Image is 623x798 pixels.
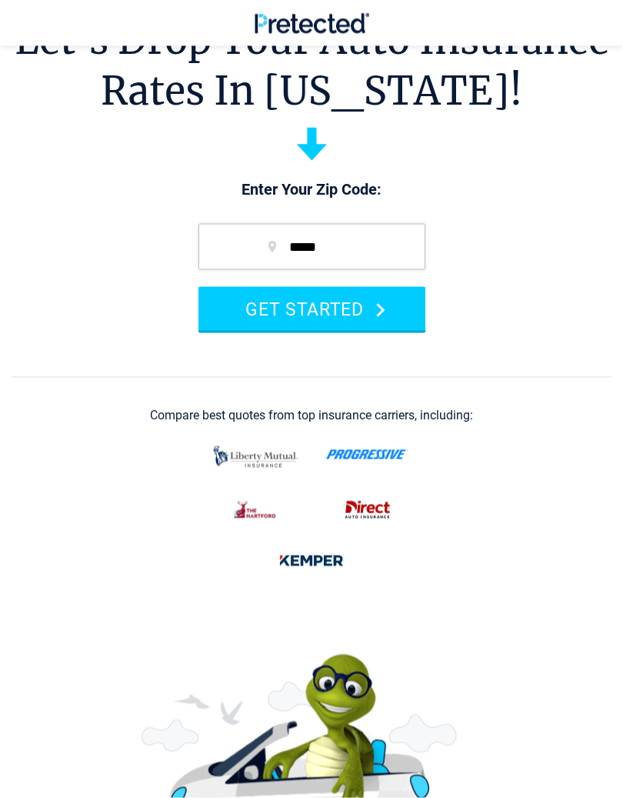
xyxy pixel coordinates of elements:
[337,494,398,526] img: direct
[198,287,425,331] button: GET STARTED
[183,179,441,201] p: Enter Your Zip Code:
[326,449,408,460] img: progressive
[15,15,609,116] h1: Let's Drop Your Auto Insurance Rates In [US_STATE]!
[209,439,302,476] img: liberty
[150,409,473,422] div: Compare best quotes from top insurance carriers, including:
[255,13,369,34] img: Pretected Logo
[225,494,286,526] img: thehartford
[271,545,352,577] img: kemper
[198,224,425,270] input: zip code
